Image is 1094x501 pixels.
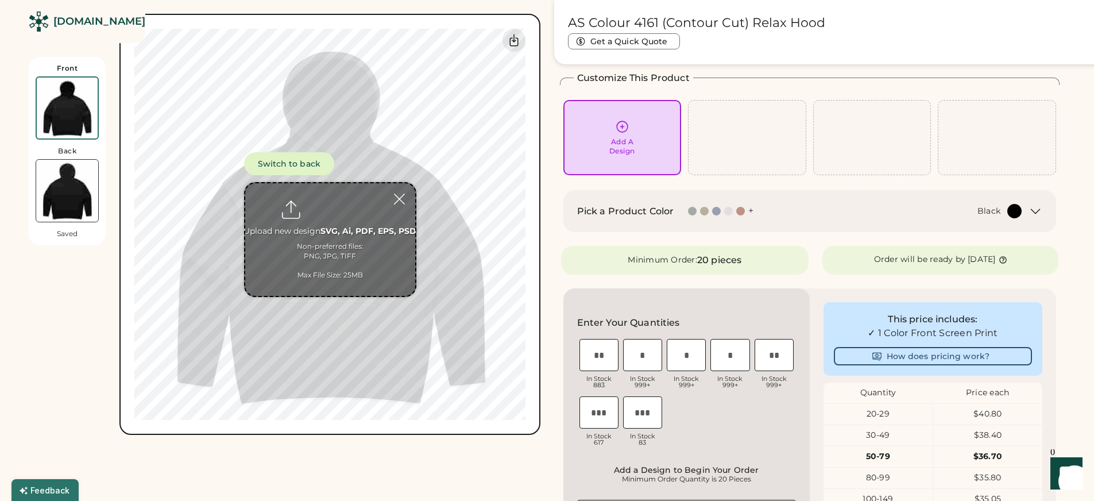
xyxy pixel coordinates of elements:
[824,408,933,420] div: 20-29
[834,326,1032,340] div: ✓ 1 Color Front Screen Print
[933,472,1042,484] div: $35.80
[581,475,793,484] div: Minimum Order Quantity is 20 Pieces
[577,71,690,85] h2: Customize This Product
[824,472,933,484] div: 80-99
[834,347,1032,365] button: How does pricing work?
[37,78,98,138] img: AS Colour 4161 Black Front Thumbnail
[824,451,933,463] div: 50-79
[58,147,76,156] div: Back
[57,229,78,238] div: Saved
[609,137,635,156] div: Add A Design
[53,14,145,29] div: [DOMAIN_NAME]
[628,255,697,266] div: Minimum Order:
[933,451,1042,463] div: $36.70
[968,254,996,265] div: [DATE]
[824,430,933,441] div: 30-49
[577,205,674,218] h2: Pick a Product Color
[29,11,49,32] img: Rendered Logo - Screens
[57,64,78,73] div: Front
[834,313,1032,326] div: This price includes:
[748,205,753,217] div: +
[244,152,334,175] button: Switch to back
[320,226,416,236] strong: SVG, Ai, PDF, EPS, PSD
[697,253,741,267] div: 20 pieces
[1039,449,1089,499] iframe: Front Chat
[36,160,98,222] img: AS Colour 4161 Black Back Thumbnail
[568,15,825,31] h1: AS Colour 4161 (Contour Cut) Relax Hood
[977,206,1000,217] div: Black
[577,316,680,330] h2: Enter Your Quantities
[755,376,794,388] div: In Stock 999+
[243,226,416,237] div: Upload new design
[579,433,618,446] div: In Stock 617
[568,33,680,49] button: Get a Quick Quote
[502,29,525,52] div: Download Front Mockup
[667,376,706,388] div: In Stock 999+
[581,465,793,475] div: Add a Design to Begin Your Order
[933,387,1042,399] div: Price each
[710,376,749,388] div: In Stock 999+
[933,408,1042,420] div: $40.80
[874,254,966,265] div: Order will be ready by
[933,430,1042,441] div: $38.40
[623,376,662,388] div: In Stock 999+
[623,433,662,446] div: In Stock 83
[579,376,618,388] div: In Stock 883
[824,387,933,399] div: Quantity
